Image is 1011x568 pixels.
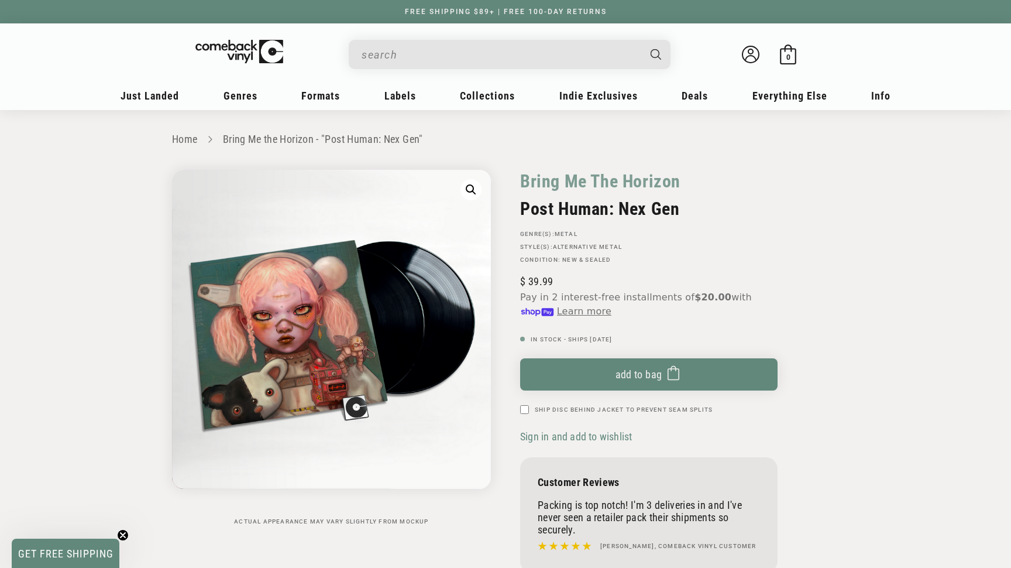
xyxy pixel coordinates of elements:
[520,275,525,288] span: $
[393,8,618,16] a: FREE SHIPPING $89+ | FREE 100-DAY RETURNS
[682,90,708,102] span: Deals
[555,231,577,237] a: Metal
[520,430,635,443] button: Sign in and add to wishlist
[538,499,760,536] p: Packing is top notch! I'm 3 deliveries in and I've never seen a retailer pack their shipments so ...
[559,90,638,102] span: Indie Exclusives
[121,90,179,102] span: Just Landed
[520,430,632,443] span: Sign in and add to wishlist
[460,90,515,102] span: Collections
[538,476,760,488] p: Customer Reviews
[752,90,827,102] span: Everything Else
[641,40,672,69] button: Search
[12,539,119,568] div: GET FREE SHIPPINGClose teaser
[223,133,423,145] a: Bring Me the Horizon - "Post Human: Nex Gen"
[786,53,790,61] span: 0
[301,90,340,102] span: Formats
[520,275,553,288] span: 39.99
[520,244,778,251] p: STYLE(S):
[520,336,778,343] p: In Stock - Ships [DATE]
[600,542,756,551] h4: [PERSON_NAME], Comeback Vinyl customer
[615,368,662,381] span: Add to bag
[520,170,680,193] a: Bring Me The Horizon
[172,518,491,525] p: Actual appearance may vary slightly from mockup
[172,133,197,145] a: Home
[535,405,713,414] label: Ship Disc Behind Jacket To Prevent Seam Splits
[384,90,416,102] span: Labels
[172,170,491,525] media-gallery: Gallery Viewer
[520,358,778,391] button: Add to bag
[117,529,129,541] button: Close teaser
[18,548,114,560] span: GET FREE SHIPPING
[520,256,778,264] p: Condition: New & Sealed
[553,244,622,250] a: Alternative Metal
[871,90,890,102] span: Info
[223,90,257,102] span: Genres
[520,231,778,238] p: GENRE(S):
[520,199,778,219] h2: Post Human: Nex Gen
[362,43,639,67] input: When autocomplete results are available use up and down arrows to review and enter to select
[538,539,592,554] img: star5.svg
[172,131,839,148] nav: breadcrumbs
[349,40,670,69] div: Search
